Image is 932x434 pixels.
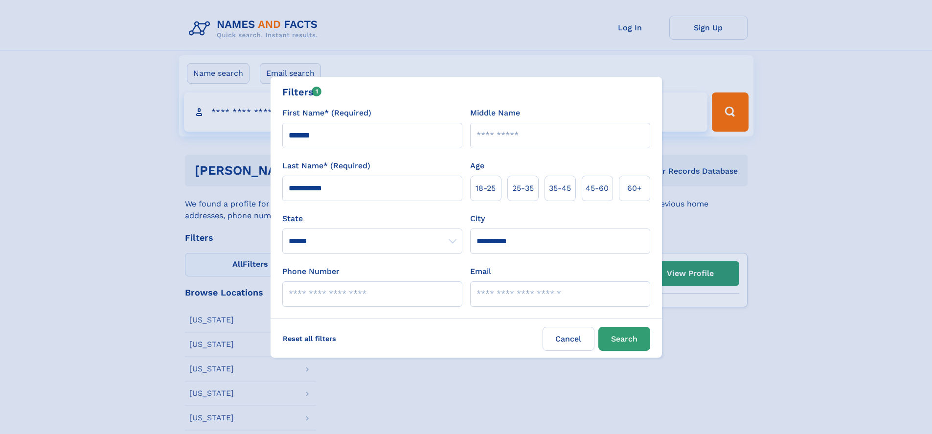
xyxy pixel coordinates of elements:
[512,183,534,194] span: 25‑35
[282,160,370,172] label: Last Name* (Required)
[282,107,371,119] label: First Name* (Required)
[282,85,322,99] div: Filters
[627,183,642,194] span: 60+
[543,327,594,351] label: Cancel
[470,266,491,277] label: Email
[282,213,462,225] label: State
[470,160,484,172] label: Age
[598,327,650,351] button: Search
[476,183,496,194] span: 18‑25
[276,327,342,350] label: Reset all filters
[549,183,571,194] span: 35‑45
[470,107,520,119] label: Middle Name
[282,266,340,277] label: Phone Number
[470,213,485,225] label: City
[586,183,609,194] span: 45‑60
